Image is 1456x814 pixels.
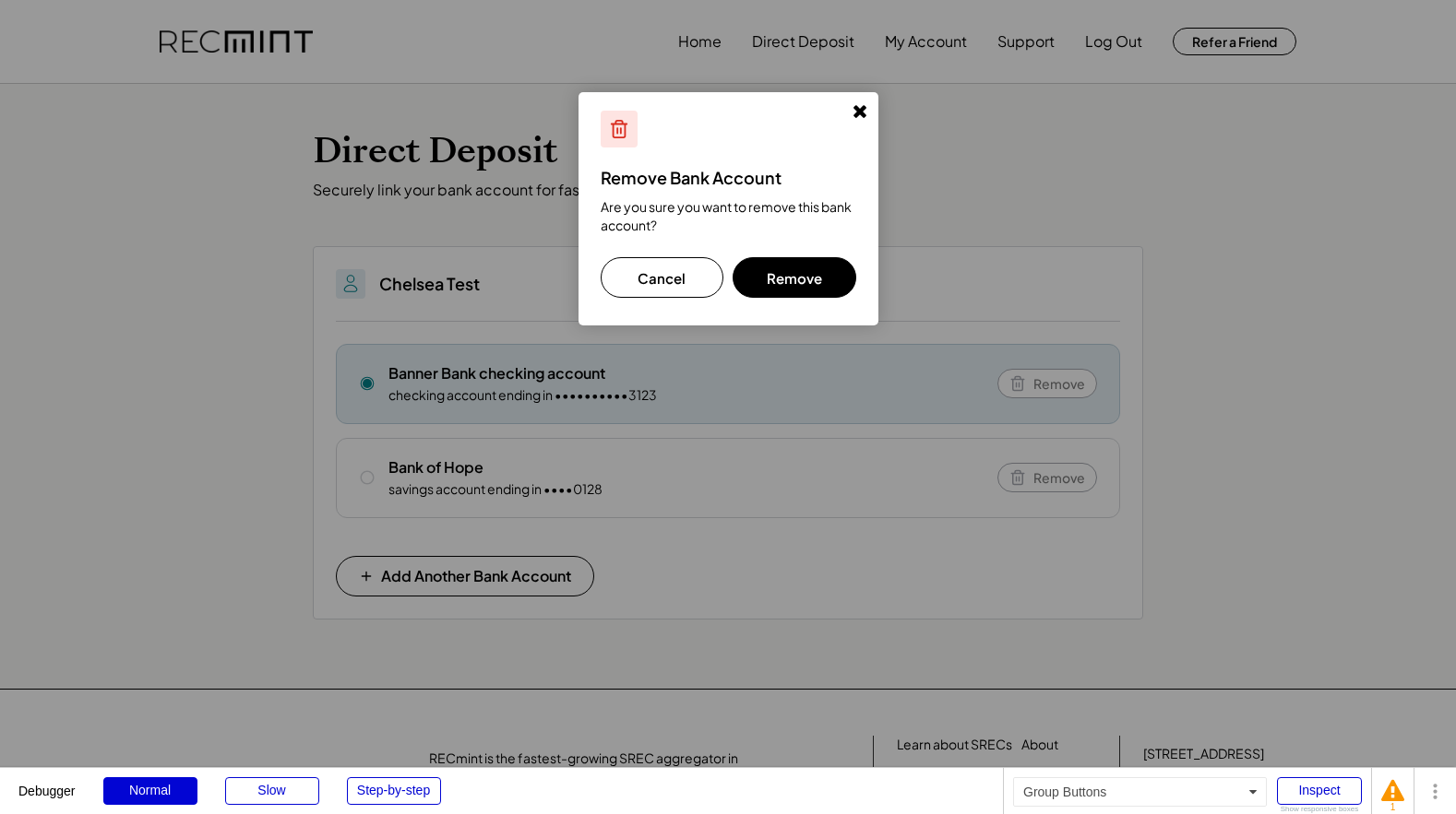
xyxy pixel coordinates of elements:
[18,768,76,797] div: Debugger
[601,198,856,234] div: Are you sure you want to remove this bank account?
[347,777,441,805] div: Step-by-step
[1381,803,1404,812] div: 1
[1013,777,1267,807] div: Group Buttons
[733,257,856,298] button: Remove
[1277,777,1362,805] div: Inspect
[103,777,197,805] div: Normal
[601,257,724,298] button: Cancel
[601,166,782,189] div: Remove Bank Account
[225,777,319,805] div: Slow
[1277,806,1362,813] div: Show responsive boxes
